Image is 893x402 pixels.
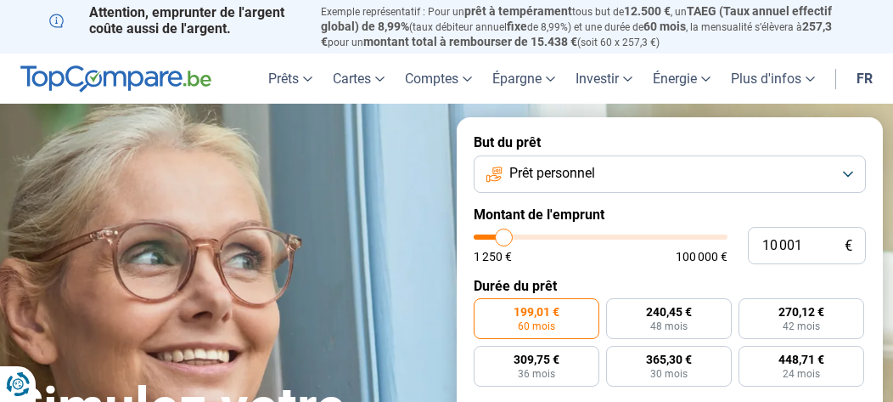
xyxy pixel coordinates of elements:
span: 199,01 € [514,306,559,318]
a: Épargne [482,54,565,104]
p: Attention, emprunter de l'argent coûte aussi de l'argent. [49,4,300,37]
span: 1 250 € [474,251,512,263]
span: TAEG (Taux annuel effectif global) de 8,99% [321,4,832,33]
label: Montant de l'emprunt [474,207,866,223]
span: 48 mois [650,321,688,331]
span: 309,75 € [514,354,559,365]
a: Investir [565,54,643,104]
span: 12.500 € [624,4,671,18]
span: 30 mois [650,369,688,379]
span: 100 000 € [676,251,727,263]
span: 60 mois [518,321,555,331]
a: Cartes [323,54,395,104]
label: Durée du prêt [474,278,866,294]
span: 365,30 € [646,354,692,365]
img: TopCompare [20,65,211,93]
p: Exemple représentatif : Pour un tous but de , un (taux débiteur annuel de 8,99%) et une durée de ... [321,4,844,49]
label: But du prêt [474,134,866,150]
span: 42 mois [783,321,820,331]
span: 36 mois [518,369,555,379]
button: Prêt personnel [474,156,866,193]
a: Prêts [258,54,323,104]
span: 257,3 € [321,20,832,48]
span: 60 mois [643,20,686,33]
a: Plus d'infos [721,54,825,104]
span: 240,45 € [646,306,692,318]
a: fr [846,54,883,104]
span: 448,71 € [778,354,824,365]
span: prêt à tempérament [464,4,572,18]
span: montant total à rembourser de 15.438 € [363,35,577,48]
span: Prêt personnel [509,164,595,183]
span: 270,12 € [778,306,824,318]
a: Comptes [395,54,482,104]
a: Énergie [643,54,721,104]
span: fixe [507,20,527,33]
span: 24 mois [783,369,820,379]
span: € [845,239,852,253]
